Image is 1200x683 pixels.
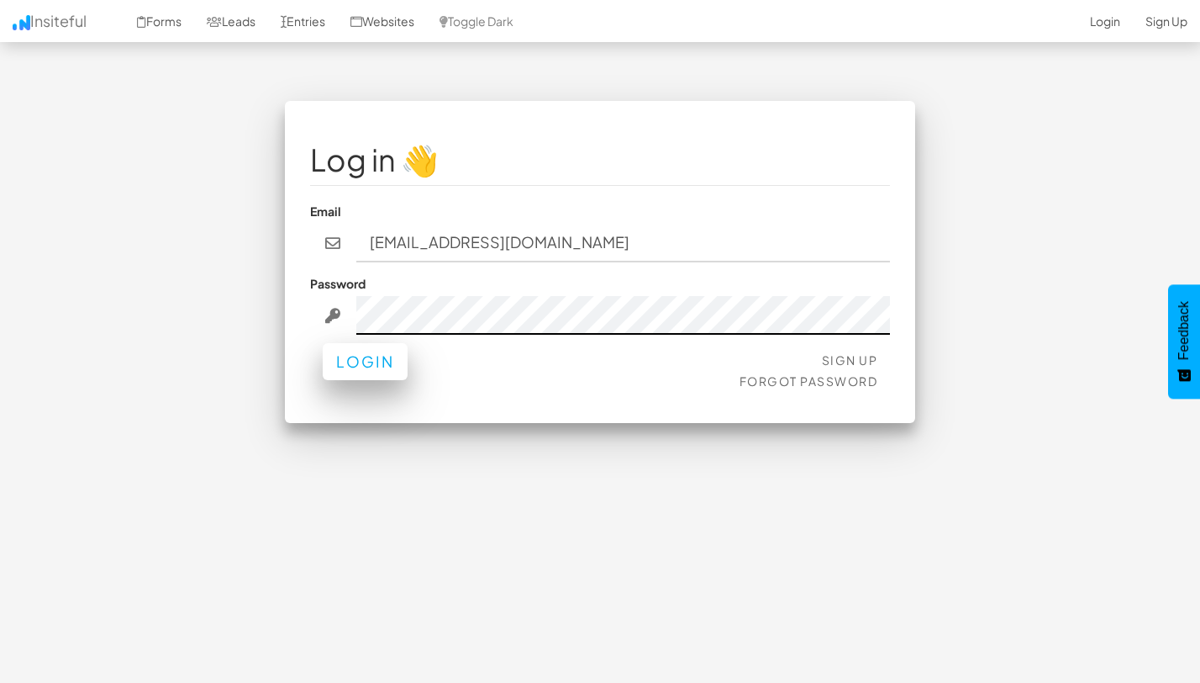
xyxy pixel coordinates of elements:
a: Sign Up [822,352,878,368]
button: Feedback - Show survey [1168,284,1200,399]
button: Login [323,343,408,380]
input: john@doe.com [356,224,891,262]
span: Feedback [1176,301,1192,360]
a: Forgot Password [739,373,878,389]
img: icon.png [13,15,30,30]
label: Email [310,203,341,220]
label: Password [310,275,366,292]
h1: Log in 👋 [310,143,890,177]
